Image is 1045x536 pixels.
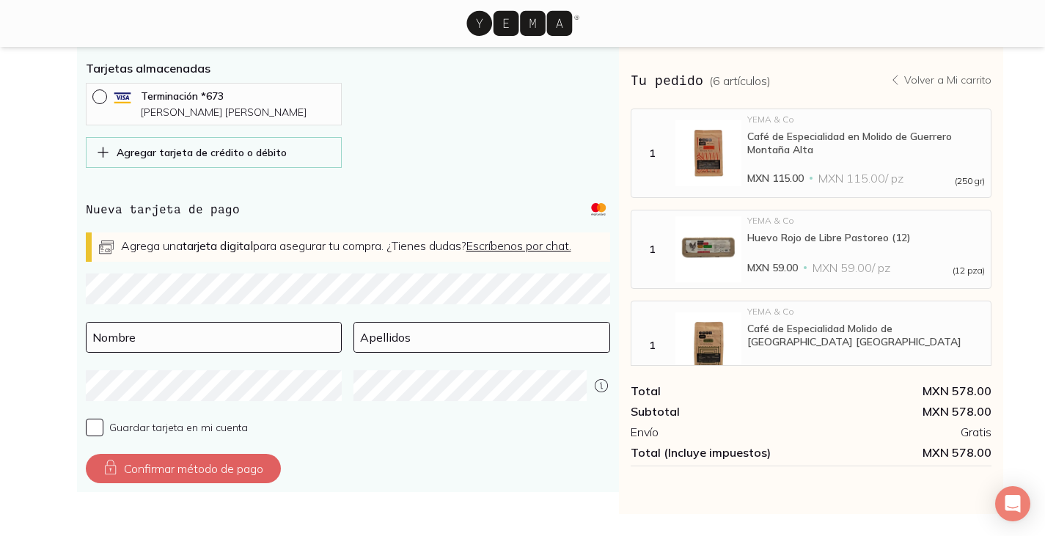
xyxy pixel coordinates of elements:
h3: Tu pedido [631,70,771,89]
span: MXN 59.00 / pz [813,260,890,275]
span: (12 pza) [953,266,985,275]
p: Tarjetas almacenadas [86,59,610,77]
div: Open Intercom Messenger [995,486,1030,521]
a: Volver a Mi carrito [890,73,991,87]
div: YEMA & Co [747,216,986,225]
span: MXN 578.00 [811,445,991,460]
div: Huevo Rojo de Libre Pastoreo (12) [747,231,986,244]
span: Guardar tarjeta en mi cuenta [109,421,248,434]
span: MXN 115.00 / pz [818,363,903,378]
div: MXN 578.00 [811,404,991,419]
input: Guardar tarjeta en mi cuenta [86,419,103,436]
img: Café de Especialidad en Molido de Guerrero Montaña Alta [675,120,741,186]
span: MXN 115.00 [747,363,804,378]
p: Terminación * 673 [141,89,335,103]
span: (250 gr) [955,177,985,186]
span: MXN 115.00 [747,171,804,186]
div: YEMA & Co [747,115,986,124]
span: MXN 115.00 / pz [818,171,903,186]
p: Agregar tarjeta de crédito o débito [117,146,287,159]
div: Café de Especialidad Molido de [GEOGRAPHIC_DATA] [GEOGRAPHIC_DATA] [747,322,986,348]
div: 1 [634,339,670,352]
span: ( 6 artículos ) [709,73,771,88]
h4: Nueva tarjeta de pago [86,200,240,218]
span: MXN 59.00 [747,260,798,275]
div: Total (Incluye impuestos) [631,445,811,460]
span: Agrega una para asegurar tu compra. ¿Tienes dudas? [121,238,571,253]
div: 1 [634,243,670,256]
strong: tarjeta digital [183,238,253,253]
div: Gratis [811,425,991,439]
div: 1 [634,147,670,160]
img: Huevo Rojo de Libre Pastoreo (12) [675,216,741,282]
div: Total [631,383,811,398]
div: MXN 578.00 [811,383,991,398]
p: Volver a Mi carrito [904,73,991,87]
a: Escríbenos por chat. [466,238,571,253]
div: Café de Especialidad en Molido de Guerrero Montaña Alta [747,130,986,156]
div: Subtotal [631,404,811,419]
div: Envío [631,425,811,439]
button: Confirmar método de pago [86,454,281,483]
div: YEMA & Co [747,307,986,316]
img: Café de Especialidad Molido de Chiapas La Concordia [675,312,741,378]
p: [PERSON_NAME] [PERSON_NAME] [141,106,335,119]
